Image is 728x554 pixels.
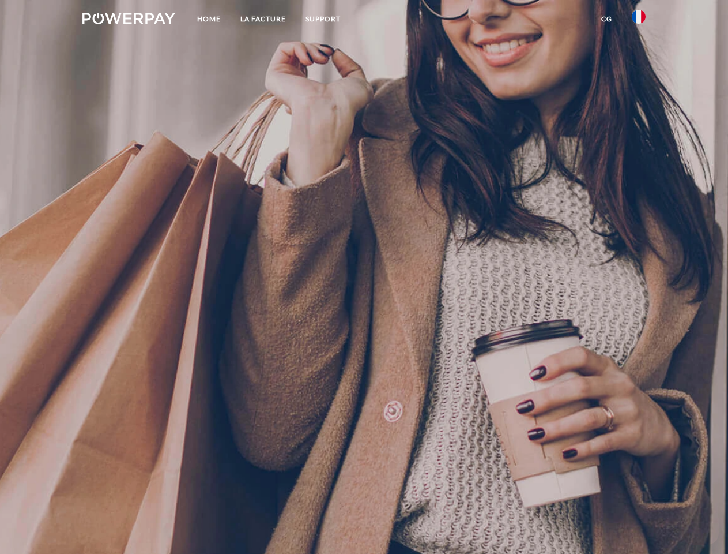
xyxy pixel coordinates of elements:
[187,9,231,29] a: Home
[682,508,719,545] iframe: Button to launch messaging window
[296,9,350,29] a: Support
[632,10,646,24] img: fr
[231,9,296,29] a: LA FACTURE
[82,13,175,24] img: logo-powerpay-white.svg
[591,9,622,29] a: CG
